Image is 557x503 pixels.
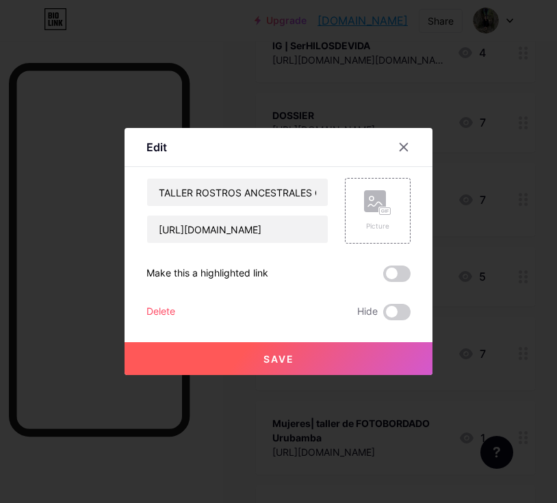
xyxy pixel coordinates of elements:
[147,216,328,243] input: URL
[263,353,294,365] span: Save
[364,221,391,231] div: Picture
[357,304,378,320] span: Hide
[146,304,175,320] div: Delete
[146,266,268,282] div: Make this a highlighted link
[146,139,167,155] div: Edit
[147,179,328,206] input: Title
[125,342,432,375] button: Save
